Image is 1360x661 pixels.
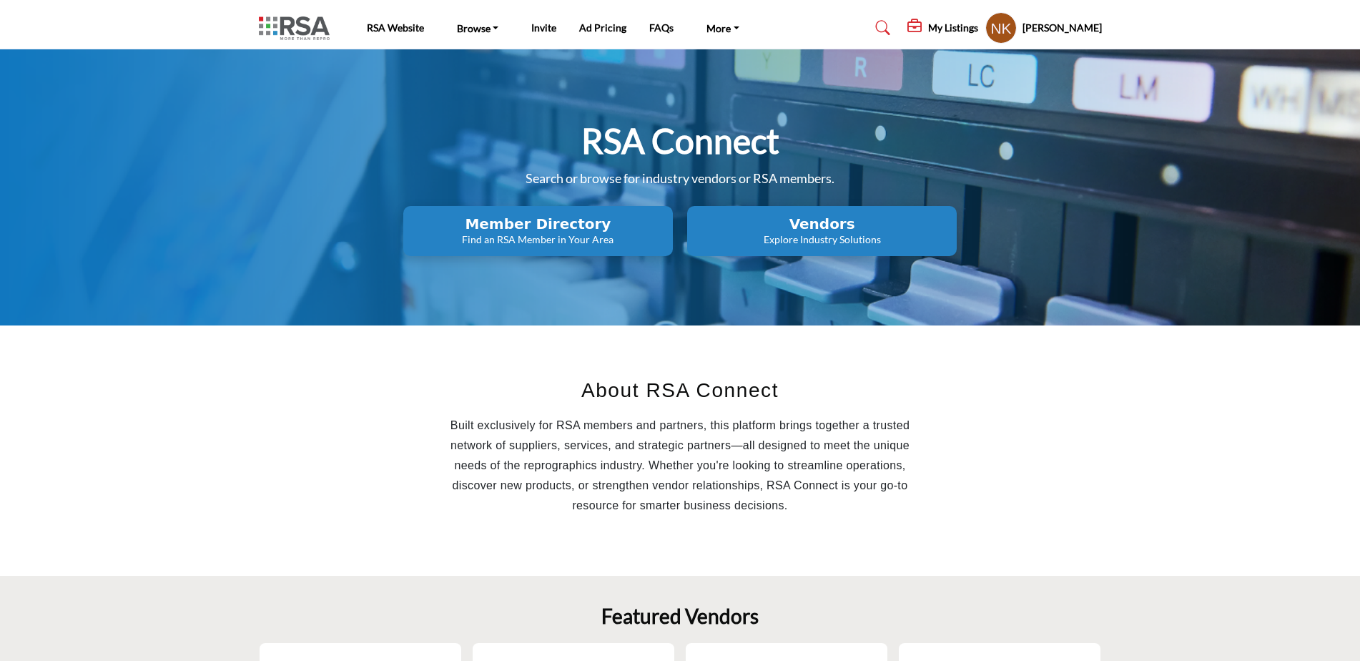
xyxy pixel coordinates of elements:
button: Show hide supplier dropdown [985,12,1017,44]
a: RSA Website [367,21,424,34]
h5: My Listings [928,21,978,34]
button: Member Directory Find an RSA Member in Your Area [403,206,673,256]
h1: RSA Connect [581,119,779,163]
h5: [PERSON_NAME] [1023,21,1102,35]
div: My Listings [907,19,978,36]
a: Search [862,16,900,39]
h2: Featured Vendors [601,604,759,629]
a: Ad Pricing [579,21,626,34]
button: Vendors Explore Industry Solutions [687,206,957,256]
p: Find an RSA Member in Your Area [408,232,669,247]
h2: Member Directory [408,215,669,232]
a: Browse [447,18,509,38]
a: FAQs [649,21,674,34]
span: Search or browse for industry vendors or RSA members. [526,170,834,186]
a: Invite [531,21,556,34]
p: Built exclusively for RSA members and partners, this platform brings together a trusted network o... [434,416,927,516]
p: Explore Industry Solutions [691,232,952,247]
h2: About RSA Connect [434,376,927,406]
a: More [696,18,749,38]
img: Site Logo [259,16,337,40]
h2: Vendors [691,215,952,232]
